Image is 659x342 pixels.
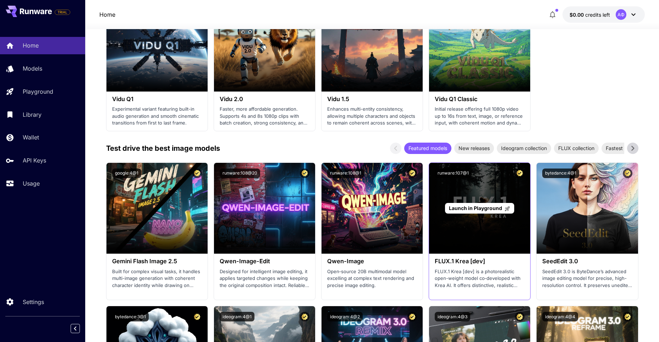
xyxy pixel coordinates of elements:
[435,106,525,127] p: Initial release offering full 1080p video up to 16s from text, image, or reference input, with co...
[445,203,514,214] a: Launch in Playground
[454,143,494,154] div: New releases
[55,10,70,15] span: TRIAL
[449,205,502,211] span: Launch in Playground
[515,169,525,178] button: Certified Model – Vetted for best performance and includes a commercial license.
[220,312,254,321] button: ideogram:4@1
[562,6,645,23] button: $0.00АФ
[99,10,115,19] nav: breadcrumb
[454,144,494,152] span: New releases
[106,163,208,254] img: alt
[192,312,202,321] button: Certified Model – Vetted for best performance and includes a commercial license.
[407,312,417,321] button: Certified Model – Vetted for best performance and includes a commercial license.
[220,268,309,289] p: Designed for intelligent image editing, it applies targeted changes while keeping the original co...
[407,169,417,178] button: Certified Model – Vetted for best performance and includes a commercial license.
[327,268,417,289] p: Open‑source 20B multimodal model excelling at complex text rendering and precise image editing.
[585,12,610,18] span: credits left
[435,258,525,265] h3: FLUX.1 Krea [dev]
[112,312,149,321] button: bytedance:3@1
[327,96,417,103] h3: Vidu 1.5
[106,143,220,154] p: Test drive the best image models
[515,312,525,321] button: Certified Model – Vetted for best performance and includes a commercial license.
[554,144,599,152] span: FLUX collection
[23,179,40,188] p: Usage
[554,143,599,154] div: FLUX collection
[71,324,80,333] button: Collapse sidebar
[327,258,417,265] h3: Qwen-Image
[497,143,551,154] div: Ideogram collection
[220,96,309,103] h3: Vidu 2.0
[497,144,551,152] span: Ideogram collection
[542,312,578,321] button: ideogram:4@4
[112,258,202,265] h3: Gemini Flash Image 2.5
[322,163,423,254] img: alt
[322,1,423,92] img: alt
[542,268,632,289] p: SeedEdit 3.0 is ByteDance’s advanced image editing model for precise, high-resolution control. It...
[327,312,363,321] button: ideogram:4@2
[404,144,451,152] span: Featured models
[623,169,632,178] button: Certified Model – Vetted for best performance and includes a commercial license.
[23,110,42,119] p: Library
[404,143,451,154] div: Featured models
[23,156,46,165] p: API Keys
[23,133,39,142] p: Wallet
[214,163,315,254] img: alt
[23,41,39,50] p: Home
[542,258,632,265] h3: SeedEdit 3.0
[220,106,309,127] p: Faster, more affordable generation. Supports 4s and 8s 1080p clips with batch creation, strong co...
[300,169,309,178] button: Certified Model – Vetted for best performance and includes a commercial license.
[220,258,309,265] h3: Qwen-Image-Edit
[112,96,202,103] h3: Vidu Q1
[214,1,315,92] img: alt
[23,64,42,73] p: Models
[429,1,530,92] img: alt
[220,169,260,178] button: runware:108@20
[23,87,53,96] p: Playground
[112,106,202,127] p: Experimental variant featuring built-in audio generation and smooth cinematic transitions from fi...
[55,8,70,16] span: Add your payment card to enable full platform functionality.
[300,312,309,321] button: Certified Model – Vetted for best performance and includes a commercial license.
[76,322,85,335] div: Collapse sidebar
[112,169,141,178] button: google:4@1
[435,268,525,289] p: FLUX.1 Krea [dev] is a photorealistic open-weight model co‑developed with Krea AI. It offers dist...
[570,11,610,18] div: $0.00
[537,163,638,254] img: alt
[112,268,202,289] p: Built for complex visual tasks, it handles multi-image generation with coherent character identit...
[106,1,208,92] img: alt
[192,169,202,178] button: Certified Model – Vetted for best performance and includes a commercial license.
[616,9,626,20] div: АФ
[327,169,364,178] button: runware:108@1
[327,106,417,127] p: Enhances multi-entity consistency, allowing multiple characters and objects to remain coherent ac...
[435,169,472,178] button: runware:107@1
[542,169,579,178] button: bytedance:4@1
[623,312,632,321] button: Certified Model – Vetted for best performance and includes a commercial license.
[23,298,44,306] p: Settings
[570,12,585,18] span: $0.00
[99,10,115,19] a: Home
[435,312,470,321] button: ideogram:4@3
[435,96,525,103] h3: Vidu Q1 Classic
[602,143,645,154] div: Fastest models
[602,144,645,152] span: Fastest models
